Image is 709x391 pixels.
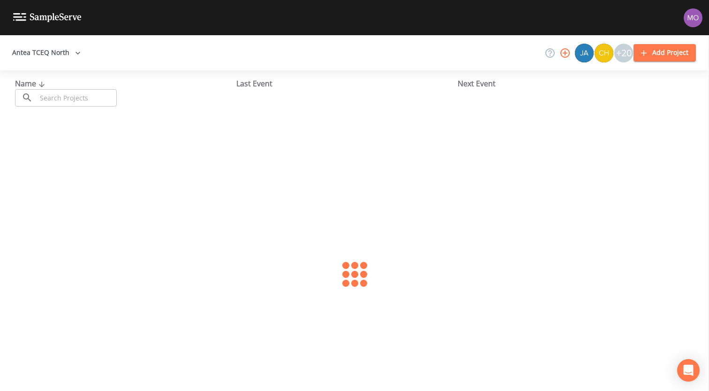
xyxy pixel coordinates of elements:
[8,44,84,61] button: Antea TCEQ North
[595,44,613,62] img: c74b8b8b1c7a9d34f67c5e0ca157ed15
[594,44,614,62] div: Charles Medina
[15,78,47,89] span: Name
[614,44,633,62] div: +20
[684,8,702,27] img: 4e251478aba98ce068fb7eae8f78b90c
[574,44,594,62] div: James Whitmire
[37,89,117,107] input: Search Projects
[634,44,696,61] button: Add Project
[575,44,594,62] img: 2e773653e59f91cc345d443c311a9659
[458,78,679,89] div: Next Event
[236,78,458,89] div: Last Event
[677,359,700,382] div: Open Intercom Messenger
[13,13,82,22] img: logo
